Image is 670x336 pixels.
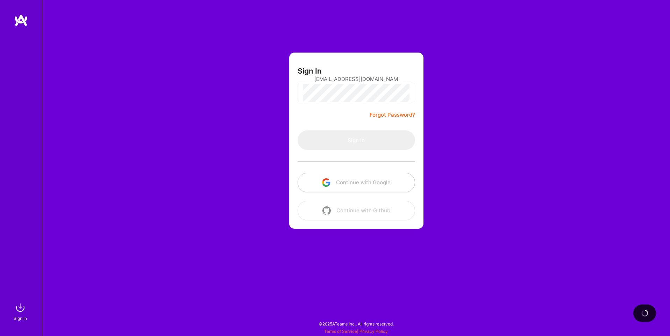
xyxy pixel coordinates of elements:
[641,310,648,317] img: loading
[370,111,415,119] a: Forgot Password?
[298,173,415,192] button: Continue with Google
[15,301,27,322] a: sign inSign In
[14,315,27,322] div: Sign In
[322,178,330,187] img: icon
[324,329,388,334] span: |
[298,130,415,150] button: Sign In
[14,14,28,27] img: logo
[298,67,322,75] h3: Sign In
[13,301,27,315] img: sign in
[314,70,398,88] input: Email...
[298,201,415,220] button: Continue with Github
[322,206,331,215] img: icon
[359,329,388,334] a: Privacy Policy
[324,329,357,334] a: Terms of Service
[42,315,670,332] div: © 2025 ATeams Inc., All rights reserved.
